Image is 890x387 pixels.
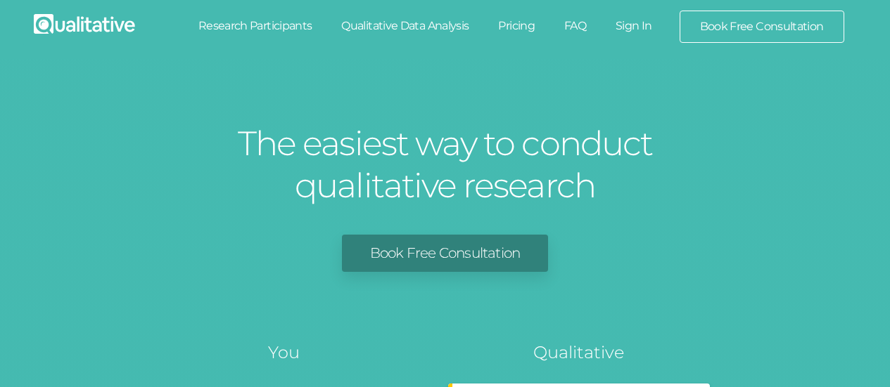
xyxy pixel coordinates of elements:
[268,342,300,362] tspan: You
[601,11,667,41] a: Sign In
[234,122,656,206] h1: The easiest way to conduct qualitative research
[34,14,135,34] img: Qualitative
[483,11,549,41] a: Pricing
[533,342,624,362] tspan: Qualitative
[549,11,601,41] a: FAQ
[184,11,327,41] a: Research Participants
[342,235,548,272] a: Book Free Consultation
[680,11,844,42] a: Book Free Consultation
[326,11,483,41] a: Qualitative Data Analysis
